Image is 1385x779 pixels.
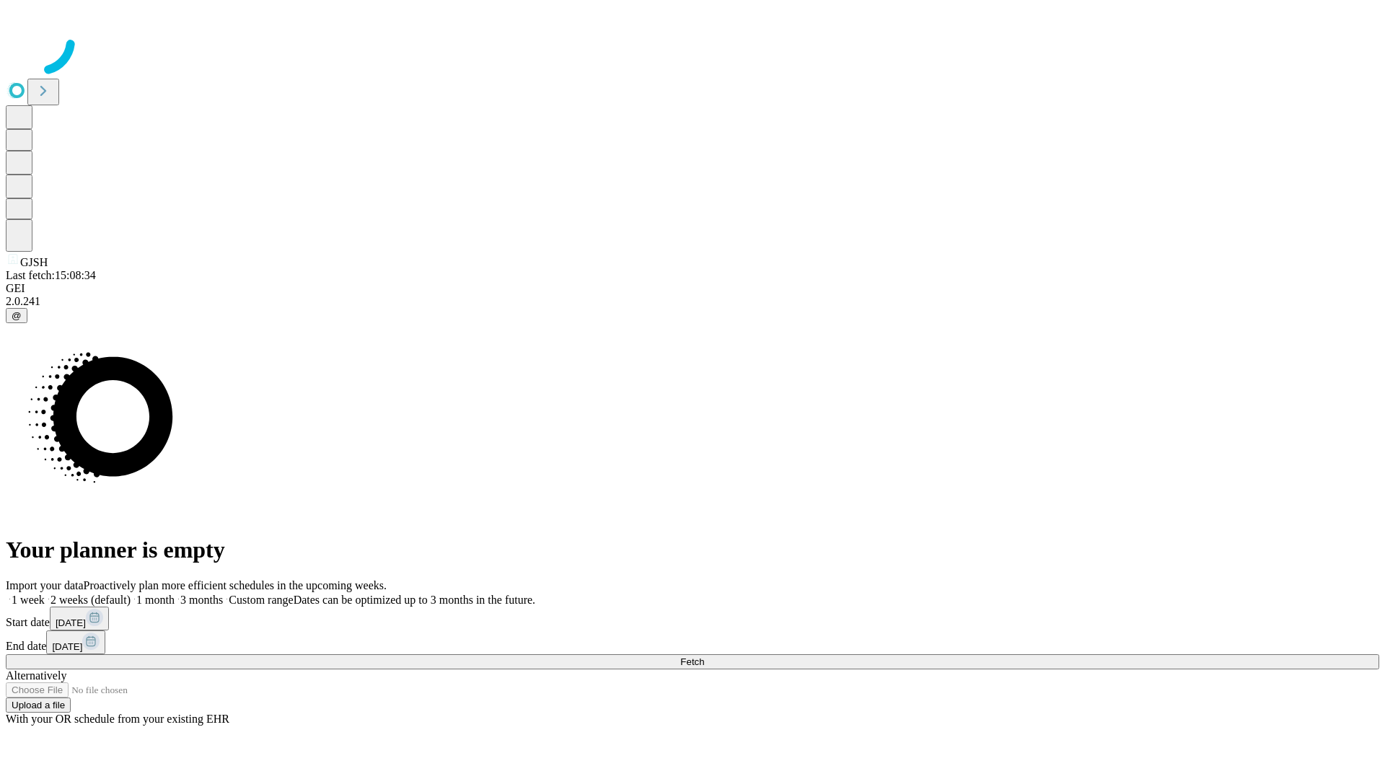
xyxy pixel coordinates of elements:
[6,669,66,682] span: Alternatively
[6,308,27,323] button: @
[180,594,223,606] span: 3 months
[294,594,535,606] span: Dates can be optimized up to 3 months in the future.
[6,295,1379,308] div: 2.0.241
[52,641,82,652] span: [DATE]
[6,607,1379,630] div: Start date
[50,607,109,630] button: [DATE]
[6,630,1379,654] div: End date
[12,594,45,606] span: 1 week
[56,617,86,628] span: [DATE]
[136,594,175,606] span: 1 month
[229,594,293,606] span: Custom range
[50,594,131,606] span: 2 weeks (default)
[12,310,22,321] span: @
[6,537,1379,563] h1: Your planner is empty
[6,282,1379,295] div: GEI
[20,256,48,268] span: GJSH
[680,656,704,667] span: Fetch
[6,579,84,591] span: Import your data
[46,630,105,654] button: [DATE]
[6,713,229,725] span: With your OR schedule from your existing EHR
[6,269,96,281] span: Last fetch: 15:08:34
[6,654,1379,669] button: Fetch
[6,697,71,713] button: Upload a file
[84,579,387,591] span: Proactively plan more efficient schedules in the upcoming weeks.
